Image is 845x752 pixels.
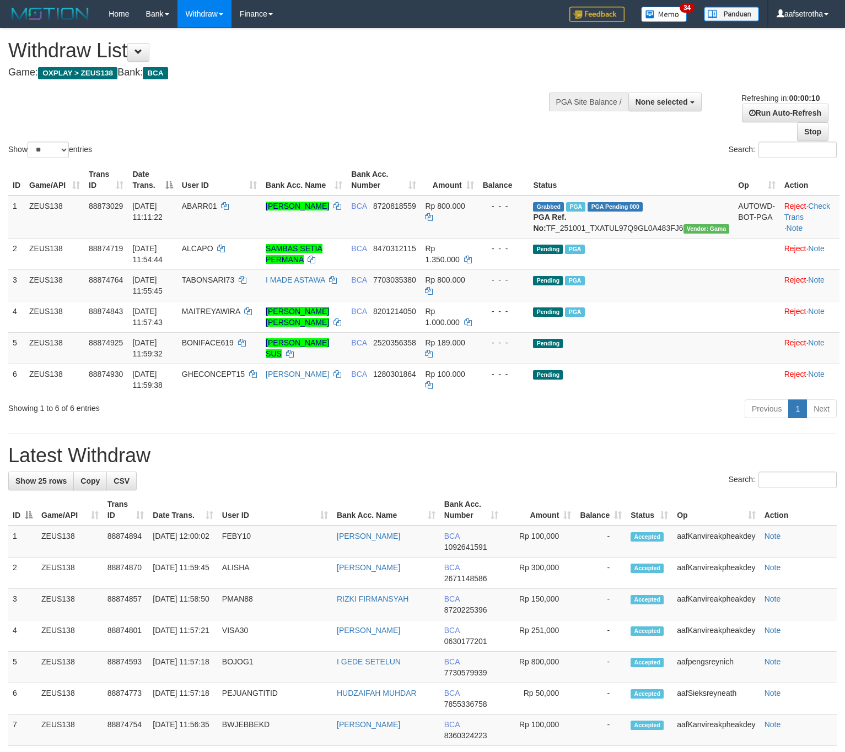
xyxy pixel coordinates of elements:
[8,196,25,239] td: 1
[351,202,367,210] span: BCA
[631,658,664,667] span: Accepted
[641,7,687,22] img: Button%20Memo.svg
[425,275,465,284] span: Rp 800.000
[683,224,730,234] span: Vendor URL: https://trx31.1velocity.biz
[631,532,664,542] span: Accepted
[565,276,584,285] span: Marked by aafpengsreynich
[89,338,123,347] span: 88874925
[780,301,839,332] td: ·
[503,683,575,715] td: Rp 50,000
[337,657,401,666] a: I GEDE SETELUN
[103,683,149,715] td: 88874773
[483,201,525,212] div: - - -
[533,276,563,285] span: Pending
[25,301,84,332] td: ZEUS138
[25,196,84,239] td: ZEUS138
[444,543,487,551] span: Copy 1092641591 to clipboard
[444,668,487,677] span: Copy 7730579939 to clipboard
[575,526,626,558] td: -
[425,202,465,210] span: Rp 800.000
[758,472,837,488] input: Search:
[533,307,563,317] span: Pending
[787,224,803,232] a: Note
[672,558,760,589] td: aafKanvireakpheakdey
[373,244,416,253] span: Copy 8470312115 to clipboard
[672,494,760,526] th: Op: activate to sort column ascending
[373,202,416,210] span: Copy 8720818559 to clipboard
[373,338,416,347] span: Copy 2520356358 to clipboard
[8,269,25,301] td: 3
[765,563,781,572] a: Note
[8,142,92,158] label: Show entries
[148,558,218,589] td: [DATE] 11:59:45
[672,683,760,715] td: aafSieksreyneath
[37,715,103,746] td: ZEUS138
[503,526,575,558] td: Rp 100,000
[765,594,781,603] a: Note
[503,620,575,652] td: Rp 251,000
[444,731,487,740] span: Copy 8360324223 to clipboard
[37,652,103,683] td: ZEUS138
[132,370,163,389] span: [DATE] 11:59:38
[503,494,575,526] th: Amount: activate to sort column ascending
[103,620,149,652] td: 88874801
[37,558,103,589] td: ZEUS138
[148,526,218,558] td: [DATE] 12:00:02
[425,307,459,327] span: Rp 1.000.000
[106,472,137,490] a: CSV
[266,244,322,264] a: SAMBAS SETIA PERMANA
[588,202,643,212] span: PGA Pending
[182,370,245,378] span: GHECONCEPT15
[218,494,332,526] th: User ID: activate to sort column ascending
[503,589,575,620] td: Rp 150,000
[444,720,460,729] span: BCA
[631,689,664,699] span: Accepted
[631,721,664,730] span: Accepted
[8,652,37,683] td: 5
[103,558,149,589] td: 88874870
[808,244,825,253] a: Note
[114,477,130,485] span: CSV
[37,589,103,620] td: ZEUS138
[182,244,213,253] span: ALCAPO
[483,337,525,348] div: - - -
[89,202,123,210] span: 88873029
[565,245,584,254] span: Marked by aafpengsreynich
[758,142,837,158] input: Search:
[8,40,552,62] h1: Withdraw List
[8,558,37,589] td: 2
[37,526,103,558] td: ZEUS138
[103,589,149,620] td: 88874857
[529,164,734,196] th: Status
[533,213,566,232] b: PGA Ref. No:
[808,307,825,316] a: Note
[672,526,760,558] td: aafKanvireakpheakdey
[566,202,585,212] span: Marked by aafnoeunsreypich
[337,594,408,603] a: RIZKI FIRMANSYAH
[503,652,575,683] td: Rp 800,000
[784,275,806,284] a: Reject
[729,472,837,488] label: Search:
[266,370,329,378] a: [PERSON_NAME]
[765,657,781,666] a: Note
[425,338,465,347] span: Rp 189.000
[132,202,163,221] span: [DATE] 11:11:22
[631,564,664,573] span: Accepted
[266,275,325,284] a: I MADE ASTAWA
[218,715,332,746] td: BWJEBBEKD
[351,307,367,316] span: BCA
[337,720,400,729] a: [PERSON_NAME]
[38,67,117,79] span: OXPLAY > ZEUS138
[780,364,839,395] td: ·
[636,98,688,106] span: None selected
[729,142,837,158] label: Search:
[533,245,563,254] span: Pending
[734,164,779,196] th: Op: activate to sort column ascending
[148,652,218,683] td: [DATE] 11:57:18
[132,338,163,358] span: [DATE] 11:59:32
[103,526,149,558] td: 88874894
[533,370,563,380] span: Pending
[351,244,367,253] span: BCA
[218,652,332,683] td: BOJOG1
[337,689,417,697] a: HUDZAIFAH MUHDAR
